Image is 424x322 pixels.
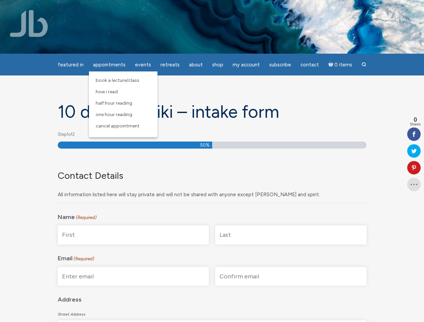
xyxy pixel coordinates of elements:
[72,132,75,137] span: 2
[58,291,367,305] legend: Address
[92,120,154,132] a: Cancel Appointment
[135,62,151,68] span: Events
[96,123,140,129] span: Cancel Appointment
[269,62,291,68] span: Subscribe
[58,170,361,181] h3: Contact Details
[89,58,130,71] a: Appointments
[92,86,154,98] a: How I Read
[66,132,68,137] span: 1
[233,62,260,68] span: My Account
[75,213,97,223] span: (Required)
[334,62,352,67] span: 0 items
[58,267,209,286] input: Enter email
[160,62,180,68] span: Retreats
[58,308,367,320] label: Street Address
[229,58,264,71] a: My Account
[300,62,319,68] span: Contact
[58,102,367,121] h1: 10 days of Reiki – Intake form
[58,129,367,140] p: Step of
[215,267,367,286] input: Confirm email
[185,58,207,71] a: About
[92,98,154,109] a: Half Hour Reading
[328,62,335,68] i: Cart
[58,62,84,68] span: featured in
[410,123,421,126] span: Shares
[54,58,88,71] a: featured in
[96,77,139,83] span: Book a Lecture/Class
[96,89,118,95] span: How I Read
[10,10,48,37] img: Jamie Butler. The Everyday Medium
[212,62,223,68] span: Shop
[208,58,227,71] a: Shop
[58,185,361,200] div: All information listed here will stay private and will not be shared with anyone except [PERSON_N...
[93,62,126,68] span: Appointments
[92,109,154,120] a: One Hour Reading
[215,225,367,245] input: Last
[96,100,132,106] span: Half Hour Reading
[410,117,421,123] span: 0
[58,250,367,264] legend: Email
[324,58,357,71] a: Cart0 items
[131,58,155,71] a: Events
[92,75,154,86] a: Book a Lecture/Class
[96,112,132,117] span: One Hour Reading
[58,209,367,223] legend: Name
[200,142,209,149] span: 50%
[265,58,295,71] a: Subscribe
[296,58,323,71] a: Contact
[73,254,94,264] span: (Required)
[156,58,184,71] a: Retreats
[58,225,209,245] input: First
[189,62,203,68] span: About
